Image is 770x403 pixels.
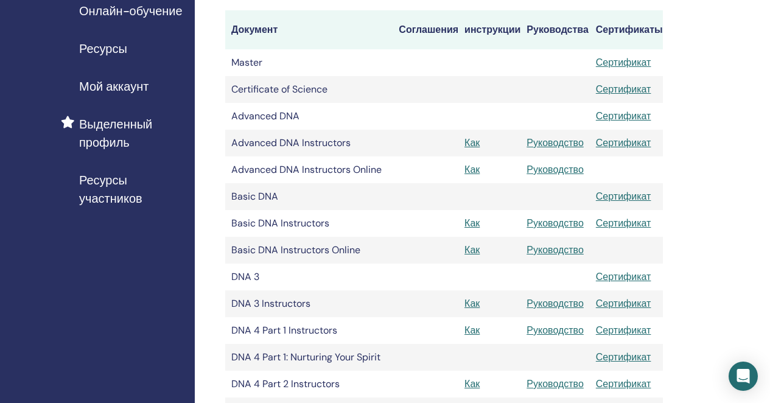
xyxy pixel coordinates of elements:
[225,210,393,237] td: Basic DNA Instructors
[464,136,480,149] a: Как
[596,190,651,203] a: Сертификат
[464,324,480,337] a: Как
[225,156,393,183] td: Advanced DNA Instructors Online
[527,244,584,256] a: Руководство
[225,371,393,398] td: DNA 4 Part 2 Instructors
[225,264,393,290] td: DNA 3
[79,2,183,20] span: Онлайн-обучение
[464,377,480,390] a: Как
[596,377,651,390] a: Сертификат
[527,217,584,230] a: Руководство
[527,324,584,337] a: Руководство
[596,324,651,337] a: Сертификат
[464,217,480,230] a: Как
[79,40,127,58] span: Ресурсы
[527,163,584,176] a: Руководство
[596,217,651,230] a: Сертификат
[79,171,185,208] span: Ресурсы участников
[225,76,393,103] td: Certificate of Science
[596,297,651,310] a: Сертификат
[225,344,393,371] td: DNA 4 Part 1: Nurturing Your Spirit
[79,115,185,152] span: Выделенный профиль
[225,10,393,49] th: Документ
[464,244,480,256] a: Как
[225,317,393,344] td: DNA 4 Part 1 Instructors
[225,130,393,156] td: Advanced DNA Instructors
[596,136,651,149] a: Сертификат
[596,110,651,122] a: Сертификат
[225,290,393,317] td: DNA 3 Instructors
[393,10,458,49] th: Соглашения
[527,136,584,149] a: Руководство
[225,49,393,76] td: Master
[458,10,520,49] th: инструкции
[596,270,651,283] a: Сертификат
[527,377,584,390] a: Руководство
[225,237,393,264] td: Basic DNA Instructors Online
[596,83,651,96] a: Сертификат
[729,362,758,391] div: Open Intercom Messenger
[590,10,663,49] th: Сертификаты
[225,183,393,210] td: Basic DNA
[596,56,651,69] a: Сертификат
[596,351,651,363] a: Сертификат
[79,77,149,96] span: Мой аккаунт
[225,103,393,130] td: Advanced DNA
[520,10,590,49] th: Руководства
[527,297,584,310] a: Руководство
[464,163,480,176] a: Как
[464,297,480,310] a: Как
